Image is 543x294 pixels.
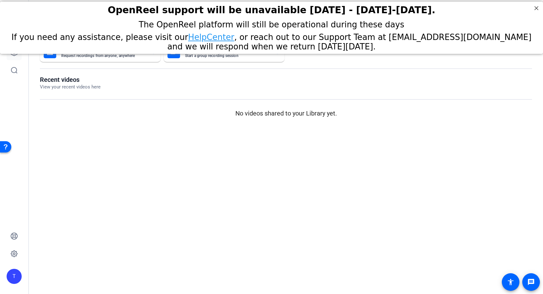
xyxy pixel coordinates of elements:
[40,109,532,118] p: No videos shared to your Library yet.
[532,3,540,11] div: Close Step
[61,54,147,58] mat-card-subtitle: Request recordings from anyone, anywhere
[139,18,404,28] span: The OpenReel platform will still be operational during these days
[188,31,234,40] a: HelpCenter
[527,278,535,286] mat-icon: message
[40,83,101,91] p: View your recent videos here
[185,54,271,58] mat-card-subtitle: Start a group recording session
[507,278,514,286] mat-icon: accessibility
[7,269,22,284] div: T
[8,3,535,14] h2: OpenReel support will be unavailable Thursday - Friday, October 16th-17th.
[12,31,532,50] span: If you need any assistance, please visit our , or reach out to our Support Team at [EMAIL_ADDRESS...
[40,76,101,83] h1: Recent videos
